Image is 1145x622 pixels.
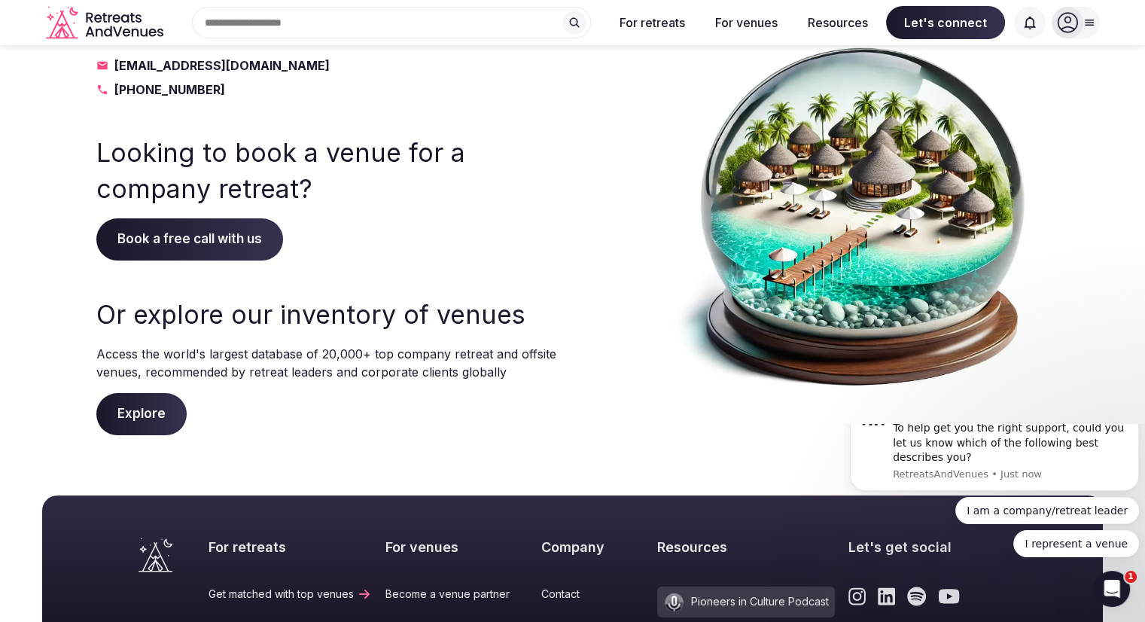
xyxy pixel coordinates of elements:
a: Contact [541,587,644,602]
a: [EMAIL_ADDRESS][DOMAIN_NAME] [96,56,558,75]
a: Link to the retreats and venues Youtube page [938,587,960,606]
iframe: Intercom live chat [1094,571,1130,607]
button: Quick reply: I represent a venue [169,106,295,133]
a: Pioneers in Culture Podcast [657,587,835,617]
a: Link to the retreats and venues Spotify page [907,587,926,606]
a: Link to the retreats and venues LinkedIn page [878,587,895,606]
svg: Retreats and Venues company logo [46,6,166,40]
button: For venues [703,6,790,39]
a: [PHONE_NUMBER] [96,81,558,99]
a: Get matched with top venues [209,587,372,602]
span: Let's connect [886,6,1005,39]
div: Quick reply options [6,73,295,133]
h2: For venues [385,538,528,556]
a: Link to the retreats and venues Instagram page [848,587,866,606]
h2: For retreats [209,538,372,556]
span: 1 [1125,571,1137,583]
a: Visit the homepage [46,6,166,40]
p: Access the world's largest database of 20,000+ top company retreat and offsite venues, recommende... [96,345,558,381]
button: Resources [796,6,880,39]
iframe: Intercom notifications message [844,424,1145,566]
p: Message from RetreatsAndVenues, sent Just now [49,44,284,57]
h3: Looking to book a venue for a company retreat? [96,135,558,206]
h3: Or explore our inventory of venues [96,297,558,333]
span: Book a free call with us [96,218,283,261]
a: Visit the homepage [139,538,172,572]
span: Explore [96,393,187,435]
button: For retreats [608,6,697,39]
button: Quick reply: I am a company/retreat leader [111,73,295,100]
a: Become a venue partner [385,587,528,602]
a: Explore [96,406,187,421]
a: Book a free call with us [96,231,283,246]
h2: Resources [657,538,835,556]
h2: Company [541,538,644,556]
